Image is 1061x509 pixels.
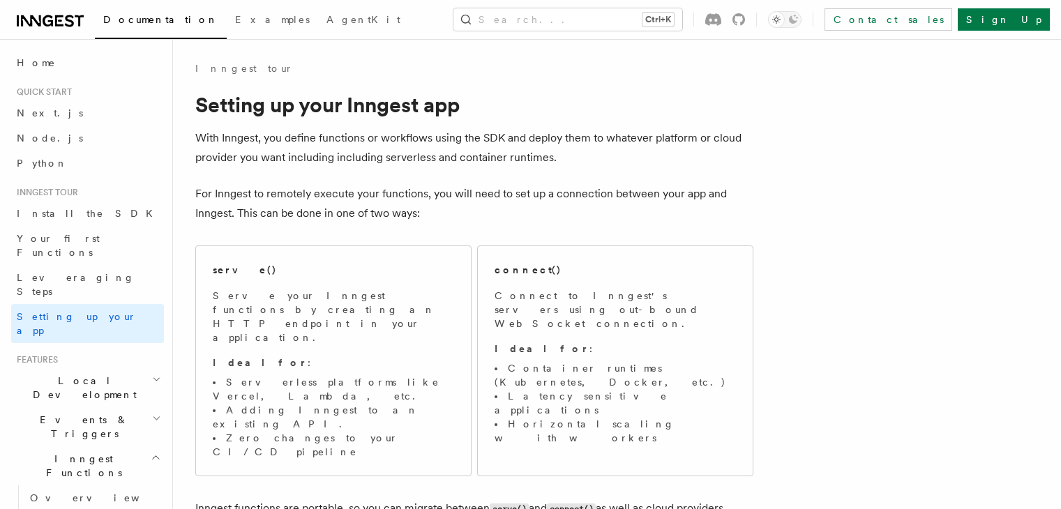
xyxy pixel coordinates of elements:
button: Toggle dark mode [768,11,802,28]
a: Documentation [95,4,227,39]
span: Next.js [17,107,83,119]
span: Node.js [17,132,83,144]
button: Search...Ctrl+K [453,8,682,31]
li: Adding Inngest to an existing API. [213,403,454,431]
h2: connect() [495,263,562,277]
a: Node.js [11,126,164,151]
span: Features [11,354,58,365]
span: AgentKit [326,14,400,25]
strong: Ideal for [213,357,308,368]
span: Home [17,56,56,70]
p: Connect to Inngest's servers using out-bound WebSocket connection. [495,289,736,331]
p: : [213,356,454,370]
a: Home [11,50,164,75]
button: Inngest Functions [11,446,164,485]
a: Sign Up [958,8,1050,31]
a: Setting up your app [11,304,164,343]
a: Contact sales [825,8,952,31]
button: Local Development [11,368,164,407]
a: connect()Connect to Inngest's servers using out-bound WebSocket connection.Ideal for:Container ru... [477,245,753,476]
strong: Ideal for [495,343,589,354]
span: Leveraging Steps [17,272,135,297]
kbd: Ctrl+K [642,13,674,26]
a: Leveraging Steps [11,265,164,304]
li: Container runtimes (Kubernetes, Docker, etc.) [495,361,736,389]
a: Install the SDK [11,201,164,226]
h1: Setting up your Inngest app [195,92,753,117]
span: Inngest tour [11,187,78,198]
span: Your first Functions [17,233,100,258]
li: Horizontal scaling with workers [495,417,736,445]
span: Documentation [103,14,218,25]
span: Examples [235,14,310,25]
p: : [495,342,736,356]
span: Quick start [11,86,72,98]
span: Python [17,158,68,169]
button: Events & Triggers [11,407,164,446]
a: Inngest tour [195,61,293,75]
span: Install the SDK [17,208,161,219]
a: Your first Functions [11,226,164,265]
p: Serve your Inngest functions by creating an HTTP endpoint in your application. [213,289,454,344]
li: Latency sensitive applications [495,389,736,417]
span: Setting up your app [17,311,137,336]
a: AgentKit [318,4,409,38]
span: Local Development [11,374,152,402]
a: serve()Serve your Inngest functions by creating an HTTP endpoint in your application.Ideal for:Se... [195,245,472,476]
a: Examples [227,4,318,38]
li: Serverless platforms like Vercel, Lambda, etc. [213,375,454,403]
a: Python [11,151,164,176]
span: Events & Triggers [11,413,152,441]
p: For Inngest to remotely execute your functions, you will need to set up a connection between your... [195,184,753,223]
span: Overview [30,492,174,503]
span: Inngest Functions [11,452,151,480]
h2: serve() [213,263,277,277]
li: Zero changes to your CI/CD pipeline [213,431,454,459]
a: Next.js [11,100,164,126]
p: With Inngest, you define functions or workflows using the SDK and deploy them to whatever platfor... [195,128,753,167]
